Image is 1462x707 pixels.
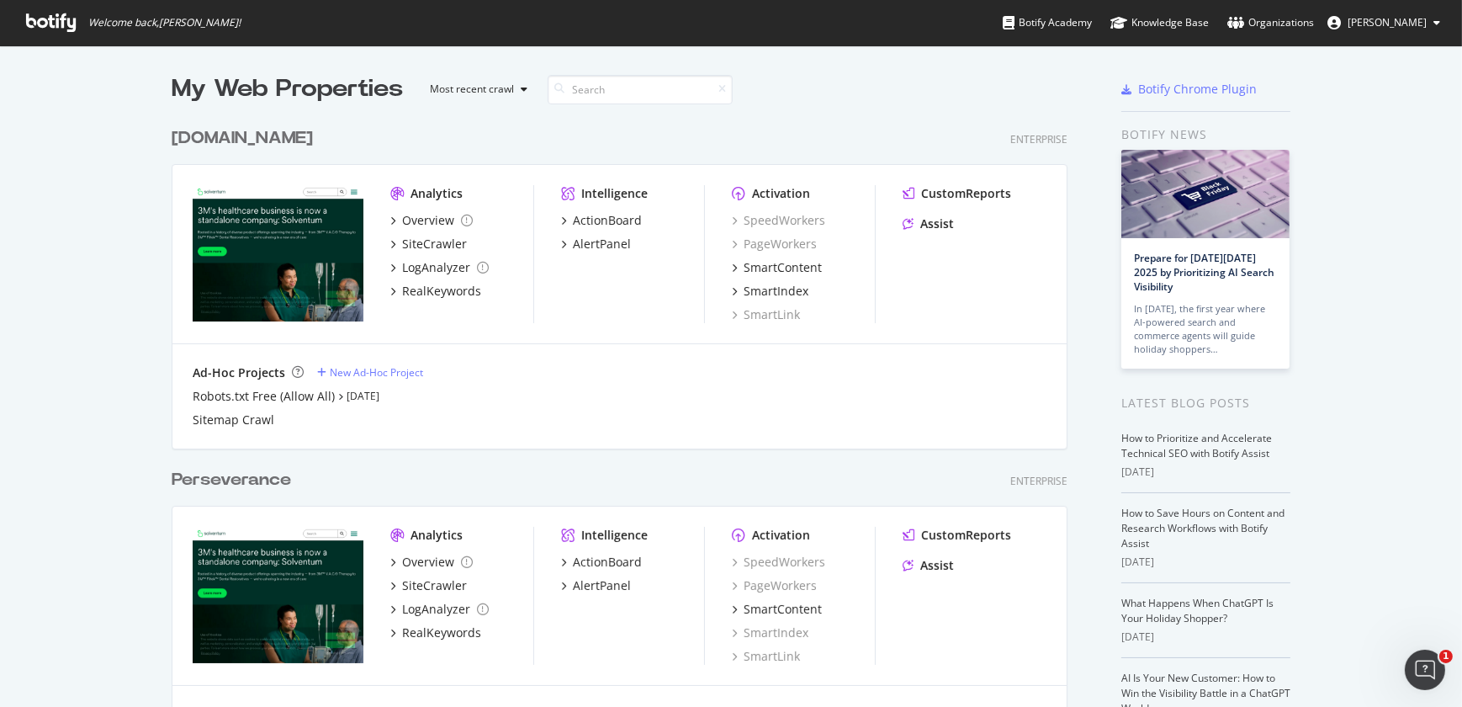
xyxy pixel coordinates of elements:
div: Botify Academy [1003,14,1092,31]
div: SiteCrawler [402,577,467,594]
a: AlertPanel [561,236,631,252]
a: [DATE] [347,389,379,403]
a: SmartContent [732,259,822,276]
a: Perseverance [172,468,298,492]
img: solventum.com [193,185,363,322]
div: Organizations [1227,14,1314,31]
input: Search [548,75,733,104]
div: [DOMAIN_NAME] [172,126,313,151]
div: Enterprise [1010,474,1067,488]
a: RealKeywords [390,625,481,641]
div: Overview [402,212,454,229]
div: Activation [752,185,810,202]
div: SmartIndex [744,283,808,300]
a: Sitemap Crawl [193,412,274,428]
div: Knowledge Base [1110,14,1209,31]
a: Overview [390,554,473,571]
a: What Happens When ChatGPT Is Your Holiday Shopper? [1121,596,1274,625]
img: solventum-perserverance.com [193,527,363,663]
a: CustomReports [903,527,1011,544]
a: How to Prioritize and Accelerate Technical SEO with Botify Assist [1121,431,1272,460]
div: Assist [920,557,954,574]
div: [DATE] [1121,630,1290,645]
a: SiteCrawler [390,577,467,594]
div: [DATE] [1121,555,1290,570]
a: SmartIndex [732,625,808,641]
a: SpeedWorkers [732,554,825,571]
a: AlertPanel [561,577,631,594]
div: Overview [402,554,454,571]
div: Intelligence [581,185,648,202]
a: Assist [903,215,954,232]
a: [DOMAIN_NAME] [172,126,320,151]
button: Most recent crawl [416,76,534,103]
a: LogAnalyzer [390,601,489,618]
a: New Ad-Hoc Project [317,365,423,380]
div: SiteCrawler [402,236,467,252]
div: Perseverance [172,468,291,492]
div: Intelligence [581,527,648,544]
a: Prepare for [DATE][DATE] 2025 by Prioritizing AI Search Visibility [1134,251,1274,294]
div: LogAnalyzer [402,259,470,276]
a: SmartLink [732,648,800,665]
a: Botify Chrome Plugin [1121,81,1257,98]
div: Analytics [411,527,463,544]
div: RealKeywords [402,283,481,300]
div: ActionBoard [573,554,642,571]
a: SiteCrawler [390,236,467,252]
a: SmartContent [732,601,822,618]
span: 1 [1439,650,1453,663]
iframe: Intercom live chat [1405,650,1445,690]
div: Ad-Hoc Projects [193,364,285,381]
div: Analytics [411,185,463,202]
a: Assist [903,557,954,574]
div: Most recent crawl [430,84,514,94]
a: PageWorkers [732,577,817,594]
a: Overview [390,212,473,229]
div: ActionBoard [573,212,642,229]
button: [PERSON_NAME] [1314,9,1454,36]
a: RealKeywords [390,283,481,300]
a: ActionBoard [561,212,642,229]
div: New Ad-Hoc Project [330,365,423,380]
span: Travis Yano [1348,15,1427,29]
img: Prepare for Black Friday 2025 by Prioritizing AI Search Visibility [1121,150,1290,238]
div: CustomReports [921,527,1011,544]
a: SpeedWorkers [732,212,825,229]
div: Activation [752,527,810,544]
div: Assist [920,215,954,232]
div: LogAnalyzer [402,601,470,618]
div: AlertPanel [573,236,631,252]
div: RealKeywords [402,625,481,641]
span: Welcome back, [PERSON_NAME] ! [88,16,241,29]
div: AlertPanel [573,577,631,594]
a: How to Save Hours on Content and Research Workflows with Botify Assist [1121,506,1285,550]
a: PageWorkers [732,236,817,252]
div: [DATE] [1121,465,1290,480]
div: My Web Properties [172,72,403,106]
div: In [DATE], the first year where AI-powered search and commerce agents will guide holiday shoppers… [1134,302,1277,356]
div: Enterprise [1010,132,1067,146]
a: LogAnalyzer [390,259,489,276]
div: SmartContent [744,259,822,276]
a: SmartIndex [732,283,808,300]
a: Robots.txt Free (Allow All) [193,388,335,405]
a: SmartLink [732,306,800,323]
a: CustomReports [903,185,1011,202]
div: SmartContent [744,601,822,618]
div: Latest Blog Posts [1121,394,1290,412]
a: ActionBoard [561,554,642,571]
div: Botify Chrome Plugin [1138,81,1257,98]
div: CustomReports [921,185,1011,202]
div: Botify news [1121,125,1290,144]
